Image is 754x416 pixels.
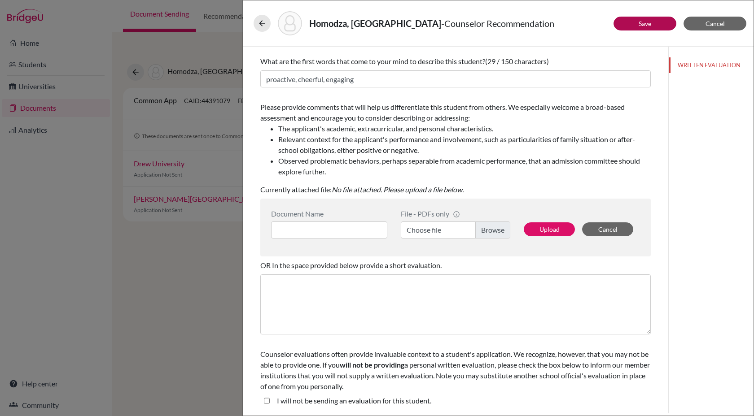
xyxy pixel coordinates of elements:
[401,221,510,238] label: Choose file
[260,103,651,177] span: Please provide comments that will help us differentiate this student from others. We especially w...
[441,18,554,29] span: - Counselor Recommendation
[260,98,651,199] div: Currently attached file:
[278,156,651,177] li: Observed problematic behaviors, perhaps separable from academic performance, that an admission co...
[309,18,441,29] strong: Homodza, [GEOGRAPHIC_DATA]
[271,209,387,218] div: Document Name
[260,261,442,269] span: OR In the space provided below provide a short evaluation.
[260,350,650,390] span: Counselor evaluations often provide invaluable context to a student's application. We recognize, ...
[582,222,633,236] button: Cancel
[524,222,575,236] button: Upload
[340,360,404,369] b: will not be providing
[669,57,754,73] button: WRITTEN EVALUATION
[260,57,485,65] span: What are the first words that come to your mind to describe this student?
[332,185,464,194] i: No file attached. Please upload a file below.
[453,211,460,218] span: info
[278,134,651,156] li: Relevant context for the applicant's performance and involvement, such as particularities of fami...
[277,395,431,406] label: I will not be sending an evaluation for this student.
[401,209,510,218] div: File - PDFs only
[278,123,651,134] li: The applicant's academic, extracurricular, and personal characteristics.
[485,57,549,65] span: (29 / 150 characters)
